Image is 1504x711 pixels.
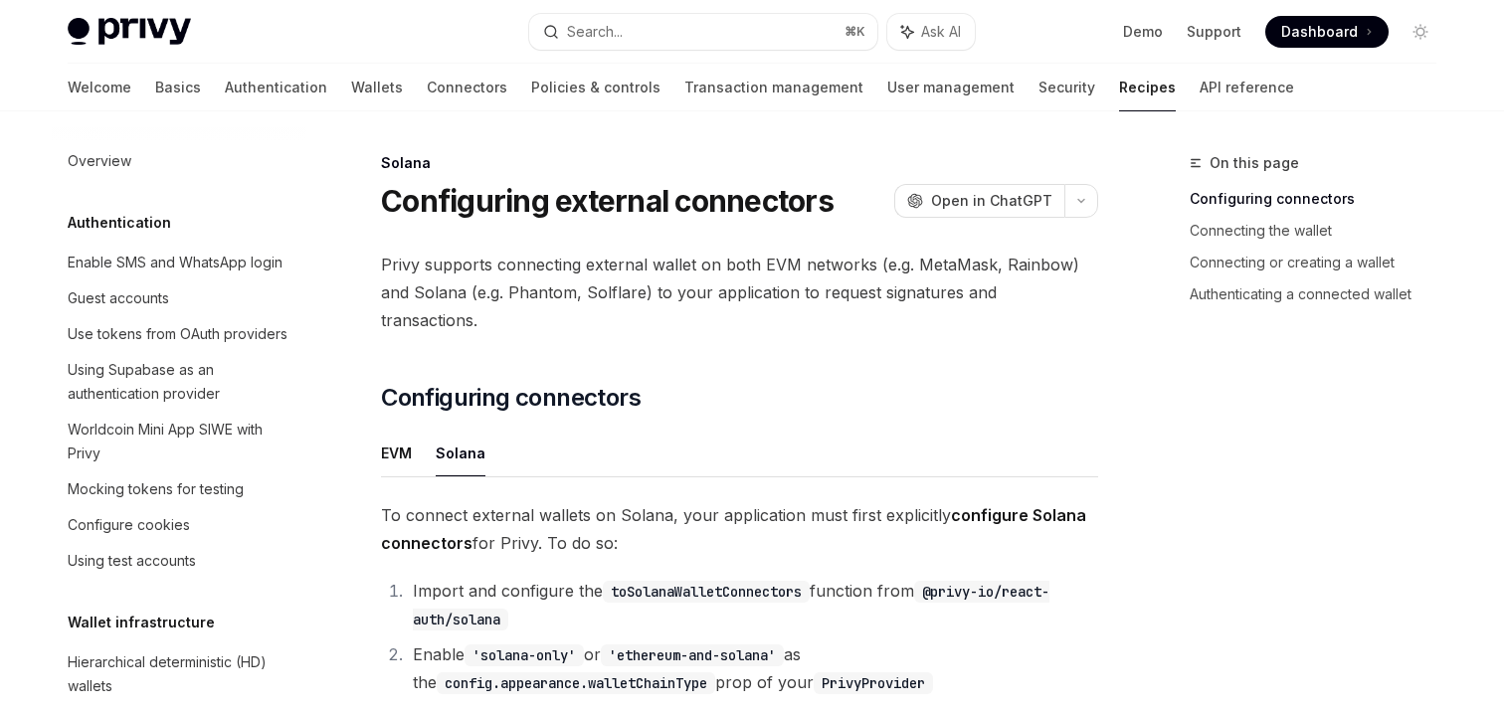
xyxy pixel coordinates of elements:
[1405,16,1436,48] button: Toggle dark mode
[436,430,485,476] button: Solana
[52,471,306,507] a: Mocking tokens for testing
[601,644,784,666] code: 'ethereum-and-solana'
[407,577,1098,632] li: Import and configure the function from
[68,358,294,406] div: Using Supabase as an authentication provider
[68,64,131,111] a: Welcome
[68,477,244,501] div: Mocking tokens for testing
[894,184,1064,218] button: Open in ChatGPT
[52,143,306,179] a: Overview
[567,20,623,44] div: Search...
[1038,64,1095,111] a: Security
[52,316,306,352] a: Use tokens from OAuth providers
[407,640,1098,696] li: Enable or as the prop of your
[381,153,1098,173] div: Solana
[52,352,306,412] a: Using Supabase as an authentication provider
[1187,22,1241,42] a: Support
[1190,247,1452,278] a: Connecting or creating a wallet
[155,64,201,111] a: Basics
[351,64,403,111] a: Wallets
[68,211,171,235] h5: Authentication
[921,22,961,42] span: Ask AI
[381,501,1098,557] span: To connect external wallets on Solana, your application must first explicitly for Privy. To do so:
[68,149,131,173] div: Overview
[529,14,877,50] button: Search...⌘K
[437,672,715,694] code: config.appearance.walletChainType
[684,64,863,111] a: Transaction management
[1190,215,1452,247] a: Connecting the wallet
[68,549,196,573] div: Using test accounts
[814,672,933,694] code: PrivyProvider
[68,650,294,698] div: Hierarchical deterministic (HD) wallets
[1210,151,1299,175] span: On this page
[1190,278,1452,310] a: Authenticating a connected wallet
[381,430,412,476] button: EVM
[1119,64,1176,111] a: Recipes
[68,251,282,274] div: Enable SMS and WhatsApp login
[1123,22,1163,42] a: Demo
[52,507,306,543] a: Configure cookies
[225,64,327,111] a: Authentication
[68,513,190,537] div: Configure cookies
[427,64,507,111] a: Connectors
[1200,64,1294,111] a: API reference
[1281,22,1358,42] span: Dashboard
[52,412,306,471] a: Worldcoin Mini App SIWE with Privy
[68,18,191,46] img: light logo
[931,191,1052,211] span: Open in ChatGPT
[1265,16,1389,48] a: Dashboard
[52,644,306,704] a: Hierarchical deterministic (HD) wallets
[531,64,660,111] a: Policies & controls
[465,644,584,666] code: 'solana-only'
[1190,183,1452,215] a: Configuring connectors
[887,14,975,50] button: Ask AI
[52,280,306,316] a: Guest accounts
[381,183,834,219] h1: Configuring external connectors
[68,322,287,346] div: Use tokens from OAuth providers
[381,251,1098,334] span: Privy supports connecting external wallet on both EVM networks (e.g. MetaMask, Rainbow) and Solan...
[52,245,306,280] a: Enable SMS and WhatsApp login
[52,543,306,579] a: Using test accounts
[68,611,215,634] h5: Wallet infrastructure
[845,24,865,40] span: ⌘ K
[887,64,1015,111] a: User management
[381,382,641,414] span: Configuring connectors
[603,581,810,603] code: toSolanaWalletConnectors
[68,286,169,310] div: Guest accounts
[68,418,294,465] div: Worldcoin Mini App SIWE with Privy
